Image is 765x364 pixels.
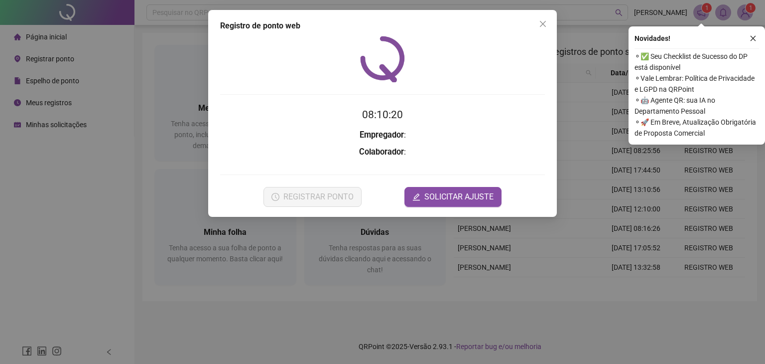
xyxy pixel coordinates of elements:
[539,20,547,28] span: close
[220,146,545,159] h3: :
[404,187,502,207] button: editSOLICITAR AJUSTE
[220,129,545,142] h3: :
[750,35,757,42] span: close
[535,16,551,32] button: Close
[424,191,494,203] span: SOLICITAR AJUSTE
[635,51,759,73] span: ⚬ ✅ Seu Checklist de Sucesso do DP está disponível
[360,130,404,140] strong: Empregador
[220,20,545,32] div: Registro de ponto web
[635,73,759,95] span: ⚬ Vale Lembrar: Política de Privacidade e LGPD na QRPoint
[360,36,405,82] img: QRPoint
[359,147,404,157] strong: Colaborador
[635,95,759,117] span: ⚬ 🤖 Agente QR: sua IA no Departamento Pessoal
[635,33,670,44] span: Novidades !
[635,117,759,139] span: ⚬ 🚀 Em Breve, Atualização Obrigatória de Proposta Comercial
[263,187,362,207] button: REGISTRAR PONTO
[412,193,420,201] span: edit
[362,109,403,121] time: 08:10:20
